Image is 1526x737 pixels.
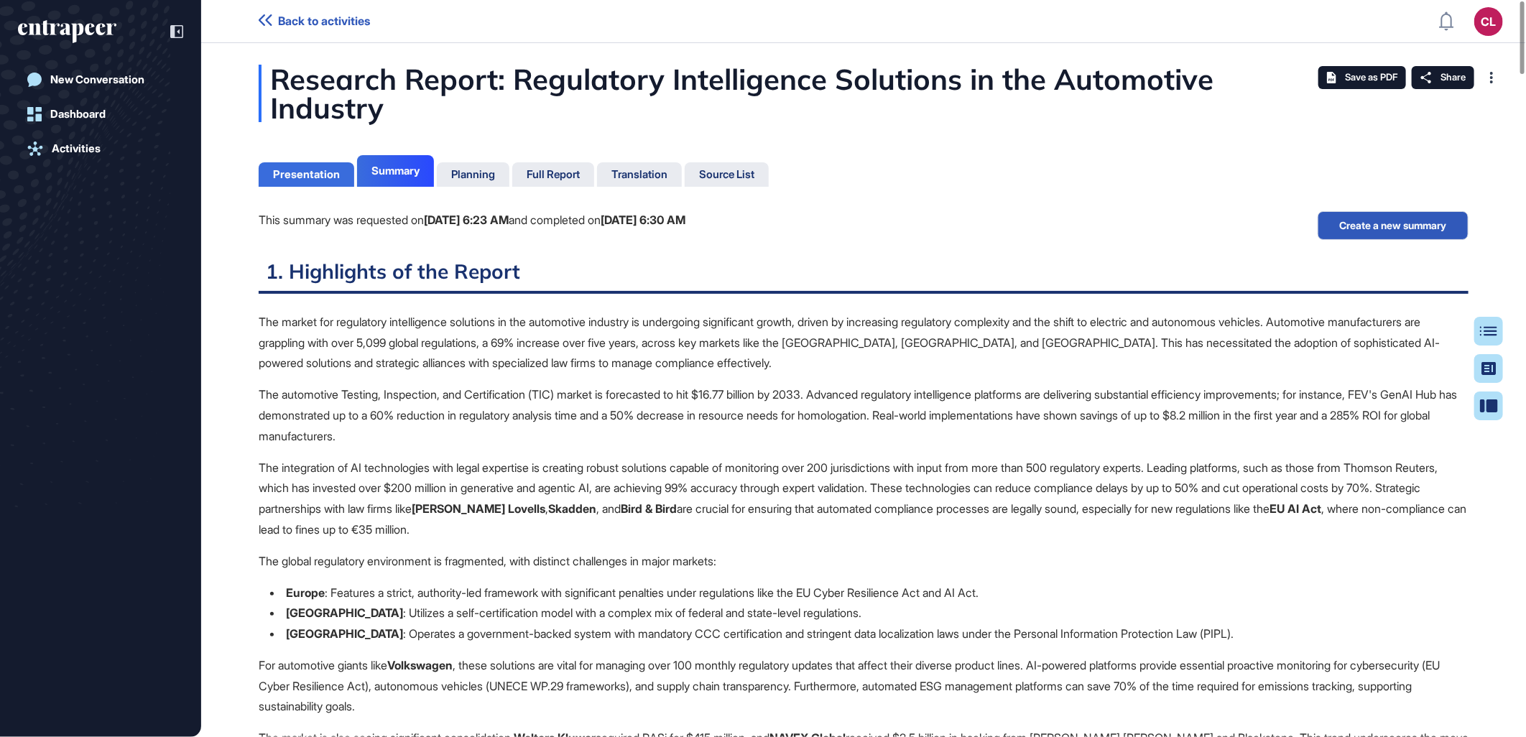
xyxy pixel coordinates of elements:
strong: Skadden [548,501,596,516]
div: Research Report: Regulatory Intelligence Solutions in the Automotive Industry [259,65,1469,122]
div: Summary [371,164,420,177]
p: For automotive giants like , these solutions are vital for managing over 100 monthly regulatory u... [259,655,1469,717]
span: Share [1441,72,1466,83]
div: Translation [611,168,667,181]
li: : Utilizes a self-certification model with a complex mix of federal and state-level regulations. [270,603,1469,624]
h2: 1. Highlights of the Report [259,259,1469,294]
div: Presentation [273,168,340,181]
div: Full Report [527,168,580,181]
span: Save as PDF [1345,72,1397,83]
strong: EU AI Act [1270,501,1321,516]
button: CL [1474,7,1503,36]
strong: [GEOGRAPHIC_DATA] [286,626,403,641]
a: Back to activities [259,14,370,28]
div: Planning [451,168,495,181]
li: : Features a strict, authority-led framework with significant penalties under regulations like th... [270,583,1469,603]
div: Source List [699,168,754,181]
p: The market for regulatory intelligence solutions in the automotive industry is undergoing signifi... [259,312,1469,374]
div: Activities [52,142,101,155]
span: Back to activities [278,14,370,28]
strong: Europe [286,585,325,600]
b: [DATE] 6:23 AM [424,213,509,227]
strong: [PERSON_NAME] Lovells [412,501,545,516]
button: Create a new summary [1318,211,1469,240]
div: entrapeer-logo [18,20,116,43]
div: Dashboard [50,108,106,121]
p: The integration of AI technologies with legal expertise is creating robust solutions capable of m... [259,458,1469,540]
p: The global regulatory environment is fragmented, with distinct challenges in major markets: [259,551,1469,572]
b: [DATE] 6:30 AM [601,213,685,227]
strong: Bird & Bird [621,501,677,516]
div: This summary was requested on and completed on [259,211,685,230]
p: The automotive Testing, Inspection, and Certification (TIC) market is forecasted to hit $16.77 bi... [259,384,1469,446]
a: Activities [18,134,183,163]
div: New Conversation [50,73,144,86]
strong: [GEOGRAPHIC_DATA] [286,606,403,620]
li: : Operates a government-backed system with mandatory CCC certification and stringent data localiz... [270,624,1469,644]
a: Dashboard [18,100,183,129]
strong: Volkswagen [387,658,453,672]
a: New Conversation [18,65,183,94]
